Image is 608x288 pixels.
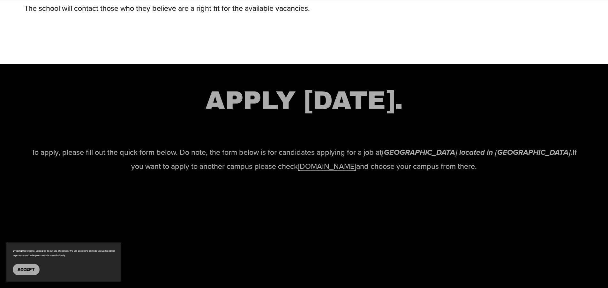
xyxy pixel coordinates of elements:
em: [GEOGRAPHIC_DATA] located in [GEOGRAPHIC_DATA]. [382,148,573,157]
button: Accept [13,264,40,275]
span: Accept [18,267,35,272]
section: Cookie banner [6,242,121,282]
p: By using this website, you agree to our use of cookies. We use cookies to provide you with a grea... [13,249,115,257]
p: To apply, please fill out the quick form below. Do note, the form below is for candidates applyin... [24,146,584,173]
h2: APPLY [DATE]. [24,84,584,118]
a: [DOMAIN_NAME] [298,161,356,171]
